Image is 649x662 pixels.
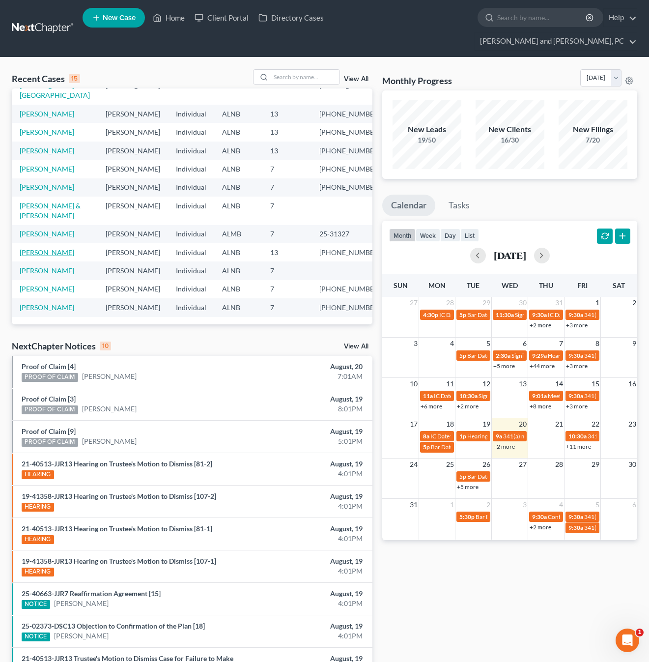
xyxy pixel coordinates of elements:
td: [PHONE_NUMBER] [311,105,388,123]
span: 16 [627,378,637,390]
a: 21-40513-JJR13 Hearing on Trustee's Motion to Dismiss [81-1] [22,524,212,533]
td: 25-31327 [311,225,388,243]
span: 17 [409,418,419,430]
td: ALMB [214,225,262,243]
span: 9:30a [568,513,583,520]
td: [PERSON_NAME] [98,142,168,160]
span: IC Date for [PERSON_NAME] [439,311,514,318]
td: Individual [168,160,214,178]
a: Home [148,9,190,27]
span: Hearing for [PERSON_NAME] [467,432,544,440]
iframe: Intercom live chat [616,629,639,652]
td: [PHONE_NUMBER] [311,178,388,197]
td: 13 [262,123,311,141]
a: Proof of Claim [4] [22,362,76,371]
a: +5 more [493,362,515,370]
span: 9:30a [532,311,547,318]
span: 9 [631,338,637,349]
span: 15 [591,378,600,390]
span: 22 [591,418,600,430]
div: PROOF OF CLAIM [22,405,78,414]
div: 4:01PM [255,599,363,608]
td: Individual [168,280,214,298]
div: 4:01PM [255,631,363,641]
span: Signing Date for [PERSON_NAME] [511,352,599,359]
span: 2 [631,297,637,309]
span: 5:30p [459,513,475,520]
span: Sat [613,281,625,289]
span: 12 [481,378,491,390]
span: 14 [554,378,564,390]
div: PROOF OF CLAIM [22,438,78,447]
div: PROOF OF CLAIM [22,373,78,382]
div: August, 19 [255,621,363,631]
div: NOTICE [22,600,50,609]
span: Tue [467,281,480,289]
span: 30 [518,297,528,309]
td: ALNB [214,243,262,261]
div: 19/50 [393,135,461,145]
td: [PERSON_NAME] [98,105,168,123]
a: +8 more [530,403,551,410]
span: 1 [636,629,644,636]
span: Bar Date for [PERSON_NAME] [467,473,546,480]
td: ALNB [214,105,262,123]
a: +44 more [530,362,555,370]
span: Signing Date for [PERSON_NAME] [479,392,566,400]
span: 9:01a [532,392,547,400]
span: 9a [496,432,502,440]
td: 7 [262,178,311,197]
div: August, 19 [255,524,363,534]
div: 4:01PM [255,534,363,544]
div: 8:01PM [255,404,363,414]
a: Proof of Claim [9] [22,427,76,435]
div: HEARING [22,503,54,512]
input: Search by name... [271,70,339,84]
a: [PERSON_NAME] [82,436,137,446]
td: 7 [262,197,311,225]
span: 5 [594,499,600,511]
a: +5 more [457,483,479,490]
a: +3 more [566,362,588,370]
a: [PERSON_NAME] [20,165,74,173]
a: +2 more [530,321,551,329]
span: 13 [518,378,528,390]
td: Individual [168,243,214,261]
div: 7:01AM [255,372,363,381]
td: ALNB [214,142,262,160]
td: Individual [168,178,214,197]
span: 11 [445,378,455,390]
div: August, 19 [255,491,363,501]
button: day [440,229,460,242]
span: 24 [409,459,419,470]
a: [PERSON_NAME] [20,146,74,155]
a: View All [344,343,368,350]
td: [PHONE_NUMBER] [311,160,388,178]
span: 29 [591,459,600,470]
a: +3 more [566,321,588,329]
span: IC Date for [PERSON_NAME] [430,432,506,440]
span: Mon [428,281,446,289]
a: Tasks [440,195,479,216]
td: Individual [168,197,214,225]
td: [PERSON_NAME] [98,243,168,261]
a: [PERSON_NAME] [20,230,74,238]
span: 5p [459,311,466,318]
span: 4 [449,338,455,349]
td: ALNB [214,298,262,317]
td: 13 [262,105,311,123]
div: New Filings [559,124,627,135]
a: 21-40513-JJR13 Hearing on Trustee's Motion to Dismiss [81-2] [22,460,212,468]
span: 26 [481,459,491,470]
div: August, 19 [255,459,363,469]
a: 25-02373-DSC13 Objection to Confirmation of the Plan [18] [22,622,205,630]
div: 16/30 [476,135,544,145]
div: August, 19 [255,394,363,404]
td: 7 [262,261,311,280]
a: [PERSON_NAME] [20,183,74,191]
span: 6 [522,338,528,349]
span: 28 [445,297,455,309]
td: 13 [262,142,311,160]
span: 10 [409,378,419,390]
span: 29 [481,297,491,309]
